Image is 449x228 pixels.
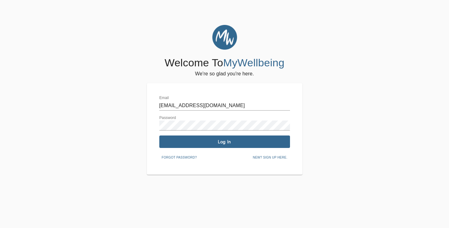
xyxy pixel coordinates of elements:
[162,139,288,145] span: Log In
[159,96,169,100] label: Email
[195,69,254,78] h6: We're so glad you're here.
[223,57,284,69] span: MyWellbeing
[162,155,197,160] span: Forgot password?
[212,25,237,50] img: MyWellbeing
[159,135,290,148] button: Log In
[253,155,287,160] span: New? Sign up here.
[250,153,290,162] button: New? Sign up here.
[159,153,199,162] button: Forgot password?
[159,154,199,159] a: Forgot password?
[165,56,284,69] h4: Welcome To
[159,116,176,120] label: Password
